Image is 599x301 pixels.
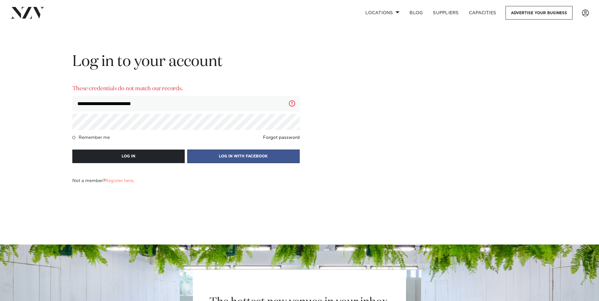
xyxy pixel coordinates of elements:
[428,6,464,20] a: SUPPLIERS
[105,179,133,183] a: Register here
[464,6,501,20] a: Capacities
[79,135,110,140] h4: Remember me
[10,7,45,18] img: nzv-logo.png
[72,178,134,183] h4: Not a member? .
[187,150,300,163] button: LOG IN WITH FACEBOOK
[187,153,300,159] a: LOG IN WITH FACEBOOK
[506,6,572,20] a: Advertise your business
[263,135,300,140] a: Forgot password
[360,6,404,20] a: Locations
[404,6,428,20] a: BLOG
[72,85,300,93] p: These credentials do not match our records.
[72,52,300,72] h2: Log in to your account
[72,150,185,163] button: LOG IN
